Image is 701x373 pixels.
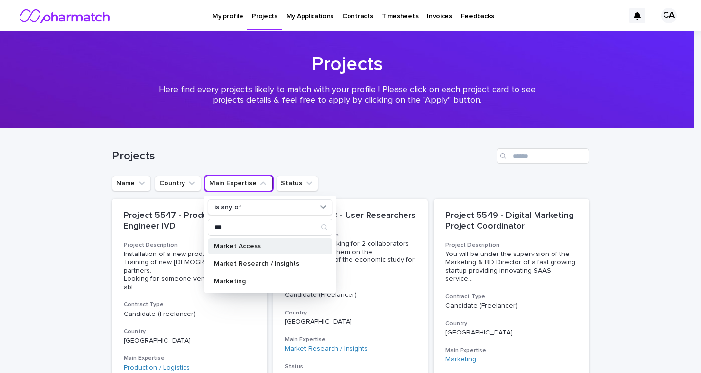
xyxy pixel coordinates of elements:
[445,211,577,232] p: Project 5549 - Digital Marketing Project Coordinator
[19,6,111,25] img: nMxkRIEURaCxZB0ULbfH
[285,282,417,290] h3: Contract Type
[208,219,332,236] div: Search
[124,354,256,362] h3: Main Expertise
[205,176,273,191] button: Main Expertise
[152,85,542,106] p: Here find every projects likely to match with your profile ! Please click on each project card to...
[277,176,318,191] button: Status
[445,329,577,337] p: [GEOGRAPHIC_DATA]
[445,250,577,283] span: You will be under the supervision of the Marketing & BD Director of a fast growing startup provid...
[214,278,317,285] p: Marketing
[445,302,577,310] p: Candidate (Freelancer)
[124,310,256,318] p: Candidate (Freelancer)
[214,243,317,250] p: Market Access
[661,8,677,23] div: CA
[112,149,493,163] h1: Projects
[285,336,417,344] h3: Main Expertise
[214,203,241,212] p: is any of
[285,240,417,273] span: The Client is looking for 2 collaborators able to support them on the implementation of the econo...
[285,291,417,299] p: Candidate (Freelancer)
[124,364,190,372] a: Production / Logistics
[124,211,256,232] p: Project 5547 - Production Engineer IVD
[285,309,417,317] h3: Country
[285,345,368,353] a: Market Research / Insights
[155,176,201,191] button: Country
[497,148,589,164] input: Search
[285,318,417,326] p: [GEOGRAPHIC_DATA]
[285,231,417,239] h3: Project Description
[445,355,476,364] a: Marketing
[285,211,417,221] p: Project 5548 - User Researchers
[445,241,577,249] h3: Project Description
[112,176,151,191] button: Name
[124,337,256,345] p: [GEOGRAPHIC_DATA]
[124,328,256,335] h3: Country
[124,241,256,249] h3: Project Description
[208,219,332,235] input: Search
[445,347,577,354] h3: Main Expertise
[445,293,577,301] h3: Contract Type
[285,363,417,371] h3: Status
[109,53,586,76] h1: Projects
[124,250,256,291] div: Installation of a new production site. Training of new Chinese partners. Looking for someone very...
[214,260,317,267] p: Market Research / Insights
[124,250,256,291] span: Installation of a new production site. Training of new [DEMOGRAPHIC_DATA] partners. Looking for s...
[445,320,577,328] h3: Country
[124,301,256,309] h3: Contract Type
